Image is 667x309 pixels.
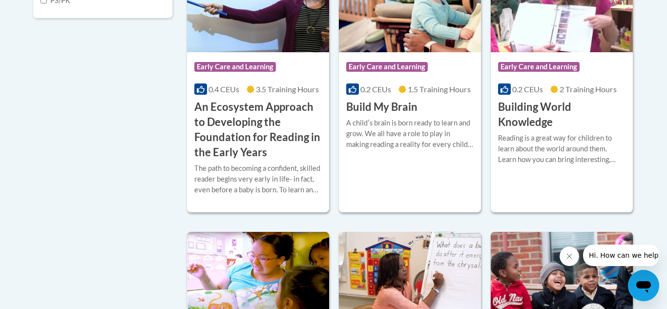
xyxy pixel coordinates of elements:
span: 0.2 CEUs [512,84,543,94]
span: 0.2 CEUs [360,84,391,94]
span: Early Care and Learning [194,62,276,72]
iframe: Close message [560,247,579,266]
div: Reading is a great way for children to learn about the world around them. Learn how you can bring... [498,133,625,165]
span: 1.5 Training Hours [408,84,471,94]
h3: Building World Knowledge [498,100,625,130]
span: 3.5 Training Hours [256,84,319,94]
span: 0.4 CEUs [208,84,239,94]
span: Hi. How can we help? [6,7,79,15]
iframe: Message from company [583,245,659,266]
span: Early Care and Learning [498,62,580,72]
span: Early Care and Learning [346,62,428,72]
div: A childʹs brain is born ready to learn and grow. We all have a role to play in making reading a r... [346,118,474,150]
h3: An Ecosystem Approach to Developing the Foundation for Reading in the Early Years [194,100,322,160]
h3: Build My Brain [346,100,417,115]
div: The path to becoming a confident, skilled reader begins very early in life- in fact, even before ... [194,163,322,195]
span: 2 Training Hours [560,84,617,94]
iframe: Button to launch messaging window [628,270,659,301]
